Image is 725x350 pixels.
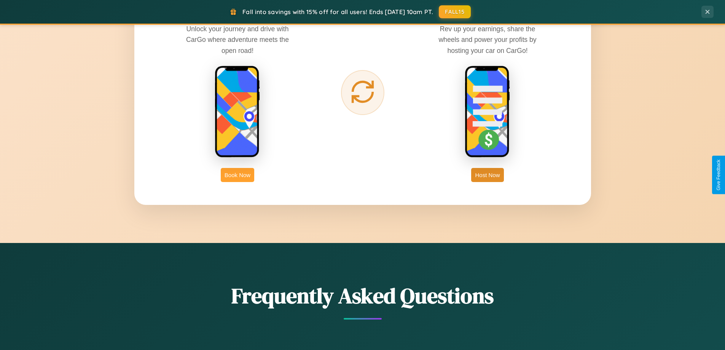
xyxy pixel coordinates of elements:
button: Book Now [221,168,254,182]
p: Rev up your earnings, share the wheels and power your profits by hosting your car on CarGo! [430,24,545,56]
span: Fall into savings with 15% off for all users! Ends [DATE] 10am PT. [242,8,433,16]
img: host phone [465,66,510,158]
button: FALL15 [439,5,471,18]
h2: Frequently Asked Questions [134,281,591,310]
img: rent phone [215,66,260,158]
p: Unlock your journey and drive with CarGo where adventure meets the open road! [180,24,295,56]
div: Give Feedback [716,160,721,190]
button: Host Now [471,168,504,182]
